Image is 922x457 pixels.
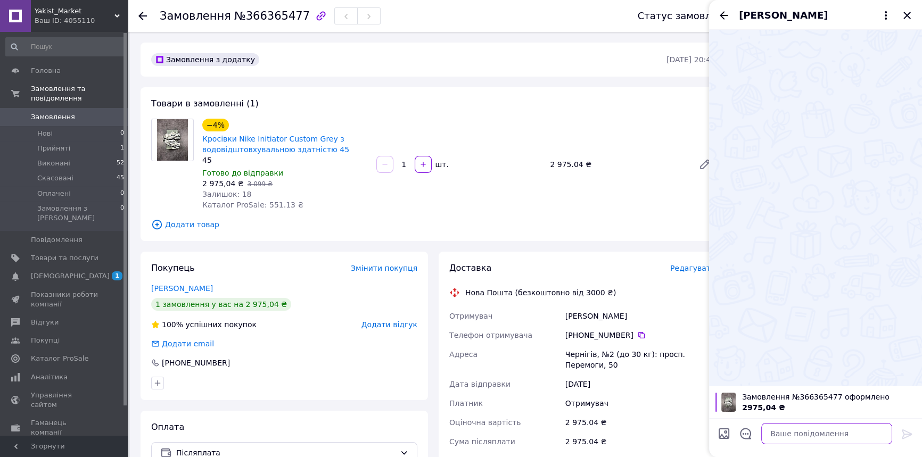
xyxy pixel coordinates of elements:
div: −4% [202,119,229,131]
span: Головна [31,66,61,76]
div: 2 975.04 ₴ [563,413,718,432]
span: Товари та послуги [31,253,98,263]
span: Готово до відправки [202,169,283,177]
span: 2975,04 ₴ [742,403,785,412]
span: 52 [117,159,124,168]
button: Назад [718,9,730,22]
div: 2 975.04 ₴ [546,157,690,172]
span: Оплачені [37,189,71,198]
div: Додати email [161,338,215,349]
div: Отримувач [563,394,718,413]
span: Прийняті [37,144,70,153]
span: Замовлення [160,10,231,22]
span: Каталог ProSale [31,354,88,363]
span: Додати відгук [361,320,417,329]
span: Доставка [449,263,491,273]
span: Показники роботи компанії [31,290,98,309]
span: Гаманець компанії [31,418,98,437]
div: Додати email [150,338,215,349]
span: Адреса [449,350,478,359]
span: Залишок: 18 [202,190,251,198]
span: Товари в замовленні (1) [151,98,259,109]
span: Сума післяплати [449,437,515,446]
span: Оціночна вартість [449,418,521,427]
span: Скасовані [37,173,73,183]
div: [PHONE_NUMBER] [565,330,715,340]
img: 6872856788_w100_h100_krossovki-nike-initiator.jpg [721,393,736,412]
button: Відкрити шаблони відповідей [739,427,753,441]
input: Пошук [5,37,125,56]
span: Замовлення з [PERSON_NAME] [37,204,120,223]
span: 0 [120,189,124,198]
span: Відгуки [31,318,59,327]
span: Змінити покупця [351,264,417,272]
div: [PERSON_NAME] [563,306,718,326]
span: Виконані [37,159,70,168]
span: 0 [120,129,124,138]
span: Каталог ProSale: 551.13 ₴ [202,201,303,209]
a: Кросівки Nike Initiator Custom Grey з водовідштовхувальною здатністю 45 [202,135,349,154]
div: 45 [202,155,368,165]
span: Нові [37,129,53,138]
span: Аналітика [31,372,68,382]
div: Ваш ID: 4055110 [35,16,128,26]
span: Отримувач [449,312,492,320]
span: Дата відправки [449,380,511,388]
span: 3 099 ₴ [248,180,273,188]
div: 1 замовлення у вас на 2 975,04 ₴ [151,298,291,311]
button: [PERSON_NAME] [739,9,892,22]
span: [PERSON_NAME] [739,9,828,22]
a: Редагувати [694,154,715,175]
span: Покупець [151,263,195,273]
span: №366365477 [234,10,310,22]
div: шт. [433,159,450,170]
div: 2 975.04 ₴ [563,432,718,451]
div: Статус замовлення [638,11,736,21]
div: [DATE] [563,375,718,394]
span: 45 [117,173,124,183]
span: Додати товар [151,219,715,230]
span: Повідомлення [31,235,83,245]
span: Редагувати [670,264,715,272]
span: 0 [120,204,124,223]
span: Покупці [31,336,60,345]
span: Телефон отримувача [449,331,532,339]
div: Чернігів, №2 (до 30 кг): просп. Перемоги, 50 [563,345,718,375]
span: 1 [112,271,122,280]
span: 2 975,04 ₴ [202,179,244,188]
span: [DEMOGRAPHIC_DATA] [31,271,110,281]
div: Замовлення з додатку [151,53,259,66]
div: успішних покупок [151,319,257,330]
span: Платник [449,399,483,408]
a: [PERSON_NAME] [151,284,213,293]
img: Кросівки Nike Initiator Custom Grey з водовідштовхувальною здатністю 45 [157,119,188,161]
span: 100% [162,320,183,329]
span: Оплата [151,422,184,432]
div: Повернутися назад [138,11,147,21]
span: Замовлення №366365477 оформлено [742,392,916,402]
span: Yakist_Market [35,6,114,16]
span: Управління сайтом [31,390,98,410]
span: 1 [120,144,124,153]
span: Замовлення [31,112,75,122]
div: [PHONE_NUMBER] [161,358,231,368]
time: [DATE] 20:47 [666,55,715,64]
div: Нова Пошта (безкоштовно від 3000 ₴) [463,287,619,298]
span: Замовлення та повідомлення [31,84,128,103]
button: Закрити [901,9,913,22]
